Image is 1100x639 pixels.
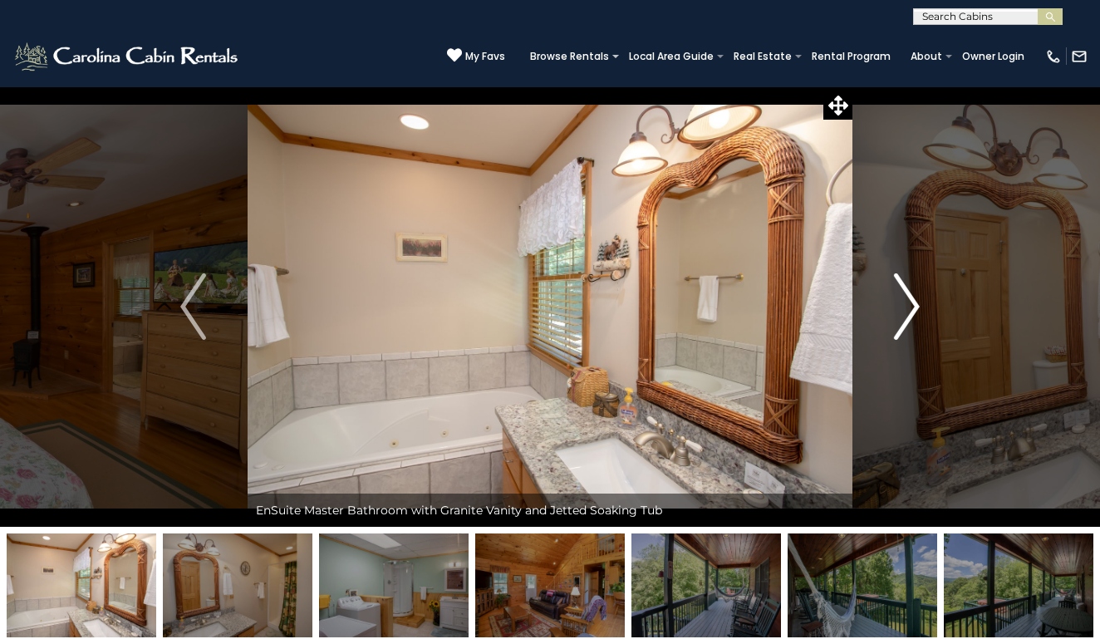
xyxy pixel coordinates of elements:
[180,273,205,340] img: arrow
[944,533,1093,637] img: 163271250
[1045,48,1062,65] img: phone-regular-white.png
[1071,48,1088,65] img: mail-regular-white.png
[954,45,1033,68] a: Owner Login
[465,49,505,64] span: My Favs
[139,86,248,527] button: Previous
[12,40,243,73] img: White-1-2.png
[319,533,469,637] img: 163271246
[788,533,937,637] img: 163271249
[621,45,722,68] a: Local Area Guide
[902,45,950,68] a: About
[894,273,919,340] img: arrow
[447,47,505,65] a: My Favs
[631,533,781,637] img: 163271248
[803,45,899,68] a: Rental Program
[163,533,312,637] img: 163271245
[475,533,625,637] img: 163271247
[522,45,617,68] a: Browse Rentals
[725,45,800,68] a: Real Estate
[852,86,961,527] button: Next
[7,533,156,637] img: 163271244
[248,494,852,527] div: EnSuite Master Bathroom with Granite Vanity and Jetted Soaking Tub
